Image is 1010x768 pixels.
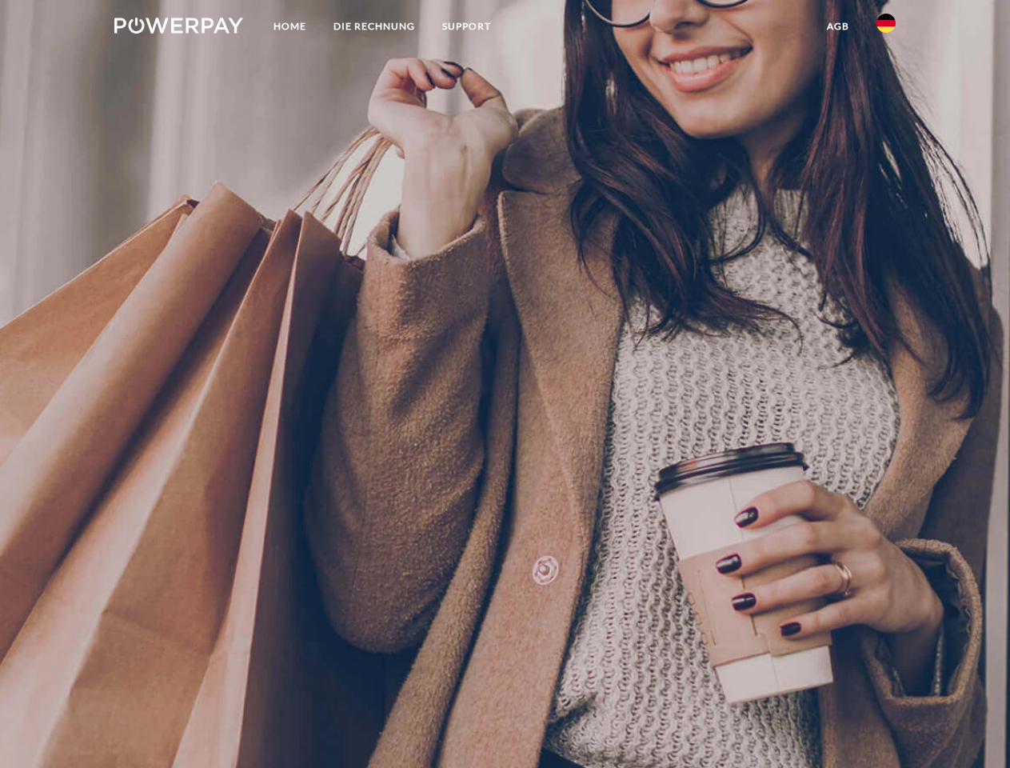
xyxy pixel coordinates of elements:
[429,12,505,41] a: SUPPORT
[876,14,896,33] img: de
[813,12,863,41] a: agb
[320,12,429,41] a: DIE RECHNUNG
[260,12,320,41] a: Home
[114,18,243,34] img: logo-powerpay-white.svg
